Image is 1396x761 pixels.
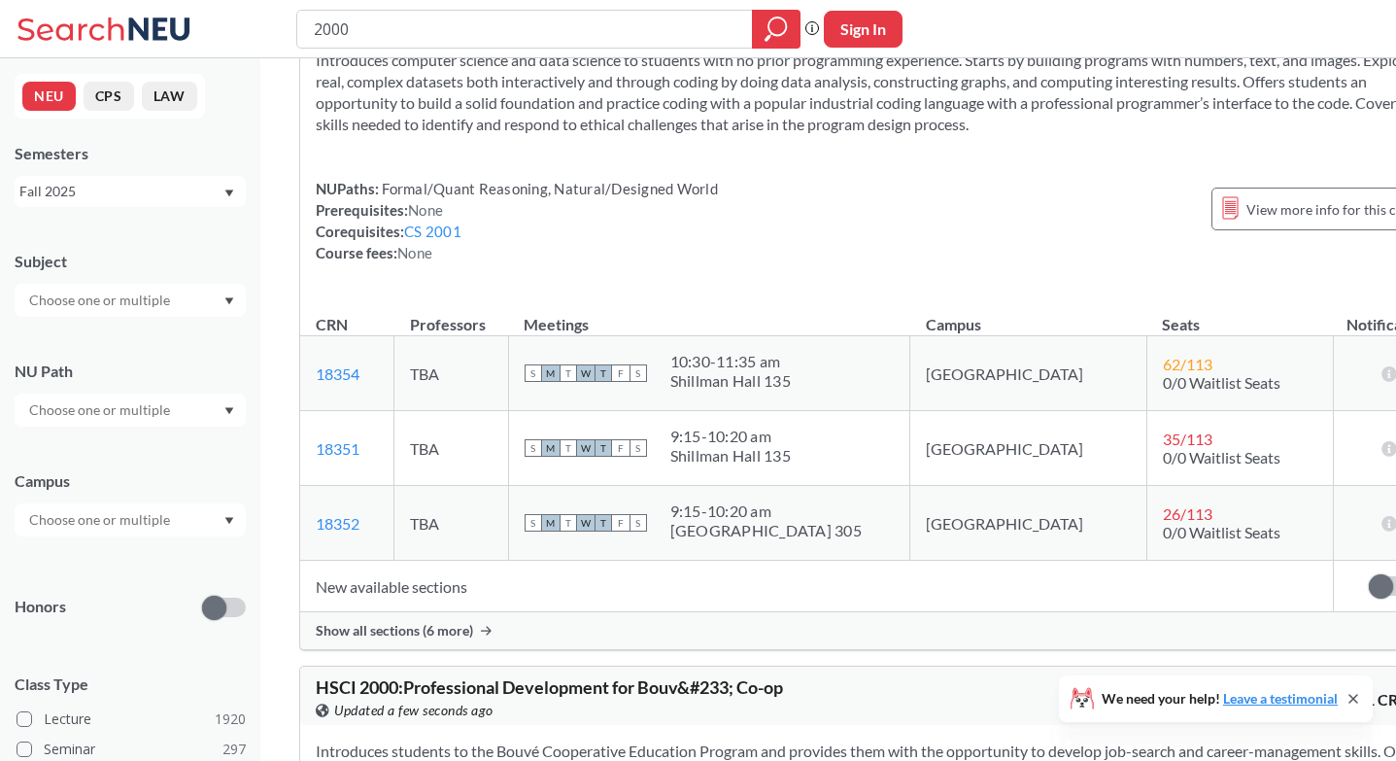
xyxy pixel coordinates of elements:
[224,407,234,415] svg: Dropdown arrow
[19,398,183,422] input: Choose one or multiple
[379,180,718,197] span: Formal/Quant Reasoning, Natural/Designed World
[397,244,432,261] span: None
[334,700,494,721] span: Updated a few seconds ago
[15,361,246,382] div: NU Path
[542,514,560,532] span: M
[910,294,1147,336] th: Campus
[15,176,246,207] div: Fall 2025Dropdown arrow
[19,289,183,312] input: Choose one or multiple
[394,486,508,561] td: TBA
[19,508,183,532] input: Choose one or multiple
[84,82,134,111] button: CPS
[595,439,612,457] span: T
[394,336,508,411] td: TBA
[312,13,738,46] input: Class, professor, course number, "phrase"
[752,10,800,49] div: magnifying glass
[316,314,348,335] div: CRN
[577,364,595,382] span: W
[15,143,246,164] div: Semesters
[142,82,197,111] button: LAW
[408,201,443,219] span: None
[765,16,788,43] svg: magnifying glass
[670,371,791,391] div: Shillman Hall 135
[394,294,508,336] th: Professors
[316,622,473,640] span: Show all sections (6 more)
[215,709,246,730] span: 1920
[612,514,630,532] span: F
[222,739,246,760] span: 297
[525,514,542,532] span: S
[595,364,612,382] span: T
[824,11,902,48] button: Sign In
[1146,294,1333,336] th: Seats
[525,364,542,382] span: S
[15,674,246,695] span: Class Type
[15,394,246,427] div: Dropdown arrow
[224,190,234,197] svg: Dropdown arrow
[630,364,647,382] span: S
[15,470,246,492] div: Campus
[577,439,595,457] span: W
[670,446,791,466] div: Shillman Hall 135
[670,521,862,540] div: [GEOGRAPHIC_DATA] 305
[1163,373,1280,392] span: 0/0 Waitlist Seats
[595,514,612,532] span: T
[316,676,783,698] span: HSCI 2000 : Professional Development for Bouv&#233; Co-op
[910,336,1147,411] td: [GEOGRAPHIC_DATA]
[670,352,791,371] div: 10:30 - 11:35 am
[630,439,647,457] span: S
[560,439,577,457] span: T
[15,284,246,317] div: Dropdown arrow
[316,364,359,383] a: 18354
[508,294,910,336] th: Meetings
[316,514,359,533] a: 18352
[612,439,630,457] span: F
[22,82,76,111] button: NEU
[560,514,577,532] span: T
[542,439,560,457] span: M
[15,251,246,272] div: Subject
[404,223,461,240] a: CS 2001
[612,364,630,382] span: F
[15,503,246,536] div: Dropdown arrow
[542,364,560,382] span: M
[1163,523,1280,541] span: 0/0 Waitlist Seats
[19,181,222,202] div: Fall 2025
[525,439,542,457] span: S
[910,486,1147,561] td: [GEOGRAPHIC_DATA]
[394,411,508,486] td: TBA
[224,517,234,525] svg: Dropdown arrow
[1163,430,1212,448] span: 35 / 113
[577,514,595,532] span: W
[910,411,1147,486] td: [GEOGRAPHIC_DATA]
[1223,690,1338,707] a: Leave a testimonial
[224,297,234,305] svg: Dropdown arrow
[300,561,1334,612] td: New available sections
[316,178,718,263] div: NUPaths: Prerequisites: Corequisites: Course fees:
[630,514,647,532] span: S
[670,502,862,521] div: 9:15 - 10:20 am
[560,364,577,382] span: T
[670,427,791,446] div: 9:15 - 10:20 am
[1102,692,1338,706] span: We need your help!
[1163,504,1212,523] span: 26 / 113
[316,439,359,458] a: 18351
[1163,355,1212,373] span: 62 / 113
[17,707,246,732] label: Lecture
[15,596,66,618] p: Honors
[1163,448,1280,467] span: 0/0 Waitlist Seats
